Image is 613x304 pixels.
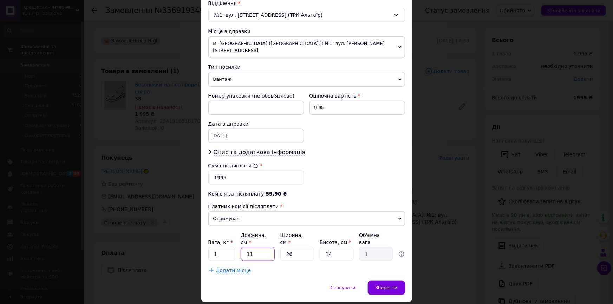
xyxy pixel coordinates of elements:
label: Довжина, см [241,232,266,245]
label: Вага, кг [208,239,233,245]
div: Номер упаковки (не обов'язково) [208,92,304,99]
span: м. [GEOGRAPHIC_DATA] ([GEOGRAPHIC_DATA].): №1: вул. [PERSON_NAME][STREET_ADDRESS] [208,36,405,58]
label: Висота, см [320,239,351,245]
div: Дата відправки [208,120,304,127]
span: Місце відправки [208,28,251,34]
label: Ширина, см [280,232,303,245]
span: Тип посилки [208,64,241,70]
span: Скасувати [331,285,356,290]
span: Отримувач [208,211,405,226]
div: №1: вул. [STREET_ADDRESS] (ТРК Альтаїр) [208,8,405,22]
span: 59.90 ₴ [266,191,287,197]
div: Комісія за післяплату: [208,190,405,197]
div: Оціночна вартість [309,92,405,99]
label: Сума післяплати [208,163,258,168]
div: Об'ємна вага [359,232,393,246]
span: Опис та додаткова інформація [214,149,306,156]
span: Платник комісії післяплати [208,204,279,209]
span: Вантаж [208,72,405,87]
span: Додати місце [216,267,251,273]
span: Зберегти [375,285,397,290]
